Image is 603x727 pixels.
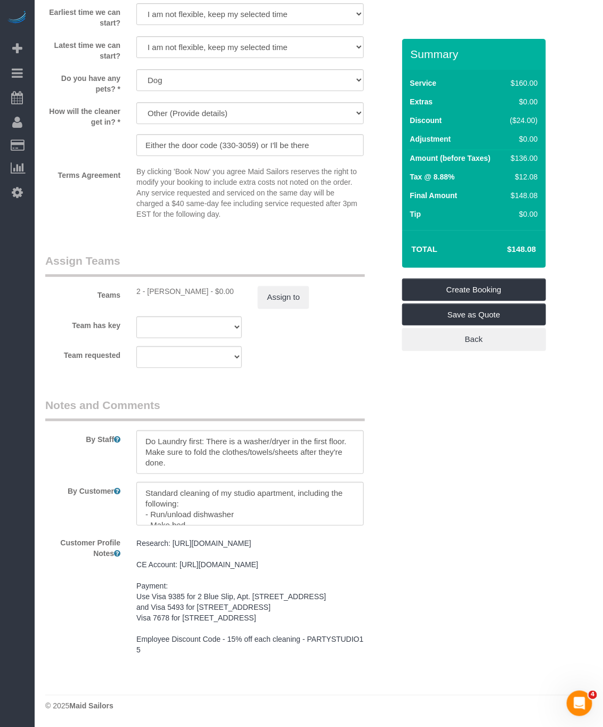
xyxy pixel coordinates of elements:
[402,279,546,301] a: Create Booking
[136,166,363,219] p: By clicking 'Book Now' you agree Maid Sailors reserves the right to modify your booking to includ...
[506,96,538,107] div: $0.00
[410,115,442,126] label: Discount
[411,48,541,60] h3: Summary
[136,538,363,655] pre: Research: [URL][DOMAIN_NAME] CE Account: [URL][DOMAIN_NAME] Payment: Use Visa 9385 for 2 Blue Sli...
[45,701,592,712] div: © 2025
[506,171,538,182] div: $12.08
[69,702,113,710] strong: Maid Sailors
[37,69,128,94] label: Do you have any pets? *
[506,78,538,88] div: $160.00
[37,346,128,361] label: Team requested
[589,691,597,699] span: 4
[410,190,458,201] label: Final Amount
[37,166,128,181] label: Terms Agreement
[37,36,128,61] label: Latest time we can start?
[37,482,128,496] label: By Customer
[136,286,242,297] div: 0 hours x $18.70/hour
[506,115,538,126] div: ($24.00)
[412,244,438,254] strong: Total
[37,316,128,331] label: Team has key
[410,96,433,107] label: Extras
[258,286,309,308] button: Assign to
[410,171,455,182] label: Tax @ 8.88%
[410,153,491,164] label: Amount (before Taxes)
[567,691,592,716] iframe: Intercom live chat
[37,430,128,445] label: By Staff
[37,534,128,559] label: Customer Profile Notes
[506,134,538,144] div: $0.00
[37,102,128,127] label: How will the cleaner get in? *
[402,328,546,350] a: Back
[45,397,365,421] legend: Notes and Comments
[506,153,538,164] div: $136.00
[45,253,365,277] legend: Assign Teams
[506,209,538,219] div: $0.00
[410,209,421,219] label: Tip
[410,78,437,88] label: Service
[6,11,28,26] img: Automaid Logo
[402,304,546,326] a: Save as Quote
[475,245,536,254] h4: $148.08
[506,190,538,201] div: $148.08
[37,286,128,300] label: Teams
[37,3,128,28] label: Earliest time we can start?
[410,134,451,144] label: Adjustment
